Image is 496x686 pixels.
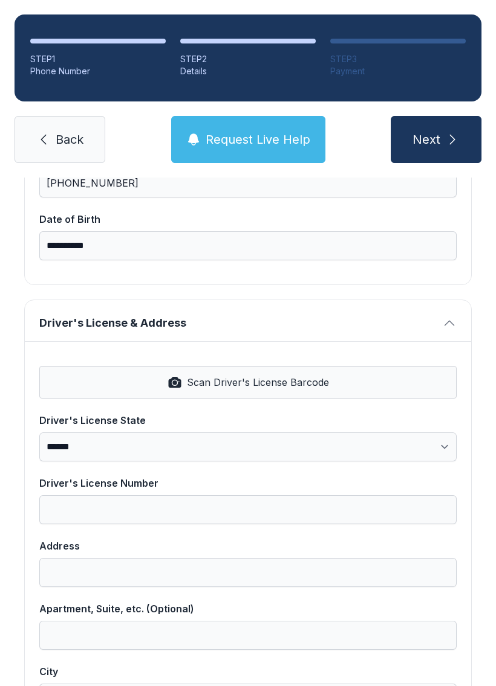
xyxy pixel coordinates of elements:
[39,539,457,553] div: Address
[39,476,457,490] div: Driver's License Number
[180,65,316,77] div: Details
[39,495,457,524] input: Driver's License Number
[25,300,471,341] button: Driver's License & Address
[39,231,457,260] input: Date of Birth
[330,53,466,65] div: STEP 3
[39,621,457,650] input: Apartment, Suite, etc. (Optional)
[180,53,316,65] div: STEP 2
[30,53,166,65] div: STEP 1
[330,65,466,77] div: Payment
[39,413,457,428] div: Driver's License State
[206,131,310,148] span: Request Live Help
[39,315,437,332] span: Driver's License & Address
[39,168,457,197] input: Cell Phone
[39,664,457,679] div: City
[30,65,166,77] div: Phone Number
[39,558,457,587] input: Address
[39,432,457,461] select: Driver's License State
[39,601,457,616] div: Apartment, Suite, etc. (Optional)
[39,212,457,226] div: Date of Birth
[187,375,329,389] span: Scan Driver's License Barcode
[56,131,83,148] span: Back
[413,131,440,148] span: Next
